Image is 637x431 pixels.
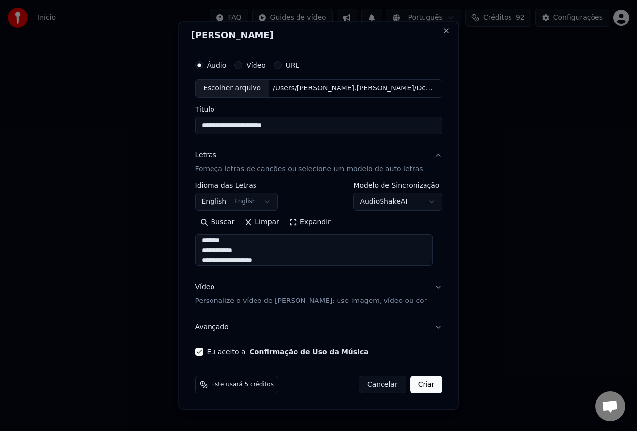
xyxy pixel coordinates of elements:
[207,62,226,69] label: Áudio
[195,80,269,97] div: Escolher arquivo
[249,348,368,355] button: Eu aceito a
[195,296,426,306] p: Personalize o vídeo de [PERSON_NAME]: use imagem, vídeo ou cor
[195,142,442,182] button: LetrasForneça letras de canções ou selecione um modelo de auto letras
[207,348,368,355] label: Eu aceito a
[191,31,446,40] h2: [PERSON_NAME]
[195,314,442,340] button: Avançado
[211,381,273,388] span: Este usará 5 créditos
[246,62,266,69] label: Vídeo
[353,182,442,189] label: Modelo de Sincronização
[195,182,278,189] label: Idioma das Letras
[284,215,335,230] button: Expandir
[239,215,284,230] button: Limpar
[195,182,442,274] div: LetrasForneça letras de canções ou selecione um modelo de auto letras
[195,274,442,314] button: VídeoPersonalize o vídeo de [PERSON_NAME]: use imagem, vídeo ou cor
[195,215,239,230] button: Buscar
[285,62,299,69] label: URL
[358,376,406,393] button: Cancelar
[195,164,423,174] p: Forneça letras de canções ou selecione um modelo de auto letras
[195,282,426,306] div: Vídeo
[410,376,442,393] button: Criar
[195,150,216,160] div: Letras
[269,84,437,93] div: /Users/[PERSON_NAME].[PERSON_NAME]/Downloads/Onda Choc - Ele é o Rei - 13guga13 (youtube).mp3
[195,106,442,113] label: Título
